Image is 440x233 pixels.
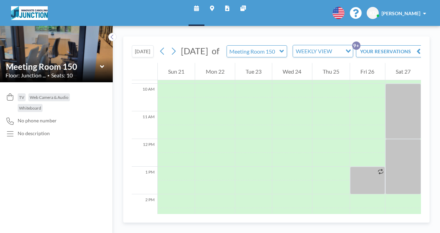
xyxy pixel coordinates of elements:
[47,73,49,78] span: •
[19,95,24,100] span: TV
[132,111,157,139] div: 11 AM
[369,10,376,16] span: KD
[293,45,353,57] div: Search for option
[334,47,341,56] input: Search for option
[195,63,235,80] div: Mon 22
[132,139,157,167] div: 12 PM
[132,167,157,194] div: 1 PM
[382,10,420,16] span: [PERSON_NAME]
[350,63,385,80] div: Fri 26
[158,63,195,80] div: Sun 21
[294,47,333,56] span: WEEKLY VIEW
[181,46,208,56] span: [DATE]
[235,63,272,80] div: Tue 23
[18,130,50,137] div: No description
[30,95,68,100] span: Web Camera & Audio
[11,6,48,20] img: organization-logo
[132,45,154,57] button: [DATE]
[132,84,157,111] div: 10 AM
[19,105,41,111] span: Whiteboard
[356,45,425,57] button: YOUR RESERVATIONS9+
[51,72,73,79] span: Seats: 10
[132,194,157,222] div: 2 PM
[6,62,100,72] input: Meeting Room 150
[312,63,350,80] div: Thu 25
[352,41,360,50] p: 9+
[6,72,46,79] span: Floor: Junction ...
[212,46,219,56] span: of
[227,46,280,57] input: Meeting Room 150
[272,63,312,80] div: Wed 24
[385,63,421,80] div: Sat 27
[18,118,57,124] span: No phone number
